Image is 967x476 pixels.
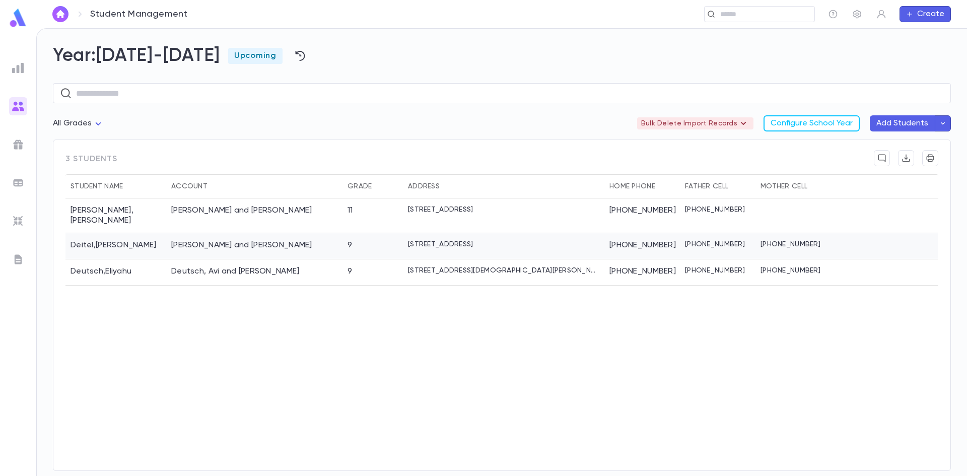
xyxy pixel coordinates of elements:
div: Mother Cell [755,174,831,198]
img: campaigns_grey.99e729a5f7ee94e3726e6486bddda8f1.svg [12,139,24,151]
div: Grade [342,174,403,198]
span: All Grades [53,119,92,127]
div: Student Name [71,174,123,198]
div: 11 [348,206,353,216]
p: [STREET_ADDRESS] [408,206,473,214]
div: Mother Cell [761,174,807,198]
img: letters_grey.7941b92b52307dd3b8a917253454ce1c.svg [12,253,24,265]
p: [PHONE_NUMBER] [761,266,820,275]
img: logo [8,8,28,28]
div: Home Phone [609,174,655,198]
h2: Year: [DATE]-[DATE] [53,45,951,67]
div: Deitel , [PERSON_NAME] [65,233,166,259]
img: students_gradient.3b4df2a2b995ef5086a14d9e1675a5ee.svg [12,100,24,112]
div: Deitel, Shmuel and Chavi [171,240,312,250]
div: Deutsch, Avi and Mindy [171,266,299,277]
p: Student Management [90,9,187,20]
button: Create [900,6,951,22]
p: [STREET_ADDRESS][DEMOGRAPHIC_DATA][PERSON_NAME] [408,266,599,275]
p: [PHONE_NUMBER] [685,266,745,275]
div: Grade [348,174,372,198]
div: Home Phone [604,174,680,198]
div: Account [171,174,208,198]
div: All Grades [53,114,104,133]
img: batches_grey.339ca447c9d9533ef1741baa751efc33.svg [12,177,24,189]
div: Deutsch , Eliyahu [65,259,166,286]
div: Bulk Delete Import Records [637,117,753,129]
img: imports_grey.530a8a0e642e233f2baf0ef88e8c9fcb.svg [12,215,24,227]
div: Account [166,174,342,198]
p: [PHONE_NUMBER] [685,206,745,214]
img: reports_grey.c525e4749d1bce6a11f5fe2a8de1b229.svg [12,62,24,74]
img: home_white.a664292cf8c1dea59945f0da9f25487c.svg [54,10,66,18]
div: [PERSON_NAME] , [PERSON_NAME] [65,198,166,233]
div: Address [403,174,604,198]
div: Berkowitz, Nachman and Esther [171,206,312,216]
p: [STREET_ADDRESS] [408,240,473,248]
div: [PHONE_NUMBER] [604,259,680,286]
span: Upcoming [228,51,283,61]
button: Add Students [870,115,935,131]
div: Address [408,174,440,198]
div: Student Name [65,174,166,198]
div: [PHONE_NUMBER] [604,233,680,259]
div: [PHONE_NUMBER] [604,198,680,233]
div: Father Cell [680,174,755,198]
div: 9 [348,240,352,250]
span: 3 students [65,150,117,174]
div: Father Cell [685,174,728,198]
button: Configure School Year [764,115,860,131]
p: [PHONE_NUMBER] [685,240,745,248]
p: [PHONE_NUMBER] [761,240,820,248]
p: Bulk Delete Import Records [641,117,749,129]
div: 9 [348,266,352,277]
